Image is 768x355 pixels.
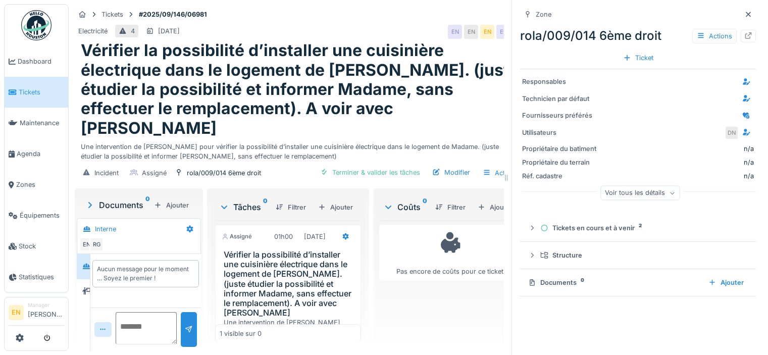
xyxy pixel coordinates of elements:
a: Stock [5,231,68,262]
a: Tickets [5,77,68,108]
div: 1 visible sur 0 [220,329,262,338]
div: Documents [528,278,700,287]
div: Assigné [142,168,167,178]
div: Ticket [619,51,657,65]
div: Technicien par défaut [522,94,598,104]
div: Filtrer [272,200,310,214]
span: Stock [19,241,64,251]
div: Ajouter [150,198,193,212]
div: Fournisseurs préférés [522,111,598,120]
div: Manager [28,301,64,309]
h3: Vérifier la possibilité d’installer une cuisinière électrique dans le logement de [PERSON_NAME]. ... [224,250,356,318]
div: Utilisateurs [522,128,598,137]
div: Actions [478,166,523,180]
div: [DATE] [304,232,326,241]
div: Ajouter [474,200,517,214]
span: Tickets [19,87,64,97]
div: Terminer & valider les tâches [316,166,424,179]
a: Zones [5,169,68,200]
div: Une intervention de [PERSON_NAME] pour vérifier la possibilité d’installer une cuisinière électri... [81,138,521,161]
div: EN [464,25,478,39]
div: Coûts [383,201,427,213]
div: Actions [692,29,737,43]
li: EN [9,305,24,320]
div: EN [496,25,510,39]
sup: 0 [423,201,427,213]
a: Équipements [5,200,68,231]
div: Tâches [219,201,268,213]
div: RG [89,237,104,251]
div: [DATE] [158,26,180,36]
span: Zones [16,180,64,189]
div: EN [79,237,93,251]
summary: Structure [524,246,752,265]
div: rola/009/014 6ème droit [187,168,261,178]
strong: #2025/09/146/06981 [135,10,211,19]
h1: Vérifier la possibilité d’installer une cuisinière électrique dans le logement de [PERSON_NAME]. ... [81,41,521,138]
sup: 0 [263,201,268,213]
div: EN [480,25,494,39]
a: Maintenance [5,108,68,138]
a: Statistiques [5,262,68,292]
a: EN Manager[PERSON_NAME] [9,301,64,326]
summary: Documents0Ajouter [524,273,752,292]
div: Zone [536,10,551,19]
div: Propriétaire du batiment [522,144,598,154]
div: Aucun message pour le moment … Soyez le premier ! [97,265,195,283]
div: Réf. cadastre [522,171,598,181]
a: Agenda [5,138,68,169]
sup: 0 [145,199,150,211]
li: [PERSON_NAME] [28,301,64,323]
div: Documents [85,199,150,211]
span: Agenda [17,149,64,159]
span: Dashboard [18,57,64,66]
div: Incident [94,168,119,178]
div: Structure [540,250,744,260]
div: EN [448,25,462,39]
div: Filtrer [431,200,470,214]
div: Ajouter [704,276,748,289]
div: n/a [602,171,754,181]
a: Dashboard [5,46,68,77]
div: Responsables [522,77,598,86]
div: Pas encore de coûts pour ce ticket [386,229,514,276]
div: 4 [131,26,135,36]
summary: Tickets en cours et à venir2 [524,219,752,237]
span: Équipements [20,211,64,220]
div: Tickets [101,10,123,19]
div: Tickets en cours et à venir [540,223,744,233]
div: rola/009/014 6ème droit [520,27,756,45]
div: n/a [744,144,754,154]
img: Badge_color-CXgf-gQk.svg [21,10,52,40]
div: Interne [95,224,116,234]
div: Ajouter [314,200,357,214]
div: Voir tous les détails [600,186,680,200]
div: Electricité [78,26,108,36]
div: n/a [602,158,754,167]
span: Statistiques [19,272,64,282]
div: Propriétaire du terrain [522,158,598,167]
div: Assigné [222,232,252,241]
div: 01h00 [274,232,293,241]
div: Modifier [428,166,474,179]
span: Maintenance [20,118,64,128]
div: DN [725,126,739,140]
